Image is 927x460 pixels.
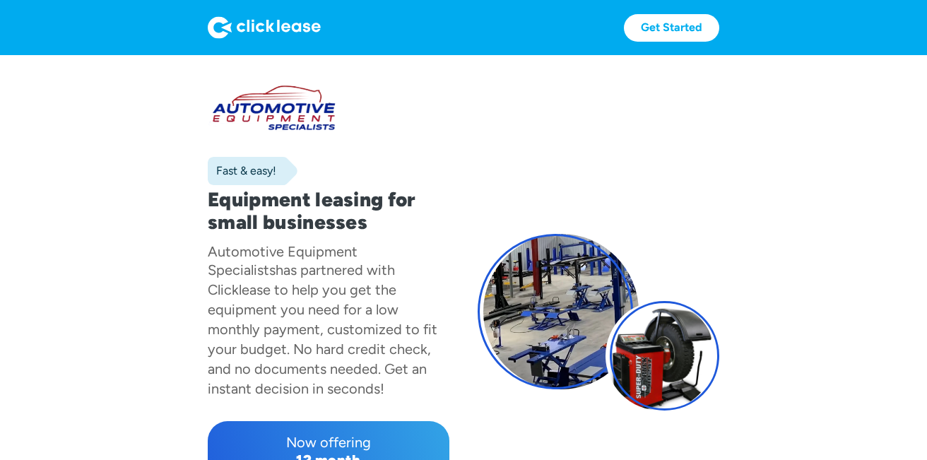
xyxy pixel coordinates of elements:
div: Fast & easy! [208,164,276,178]
div: Automotive Equipment Specialists [208,243,358,278]
h1: Equipment leasing for small businesses [208,188,449,233]
div: has partnered with Clicklease to help you get the equipment you need for a low monthly payment, c... [208,261,437,397]
img: Logo [208,16,321,39]
a: Get Started [624,14,719,42]
div: Now offering [219,432,438,452]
